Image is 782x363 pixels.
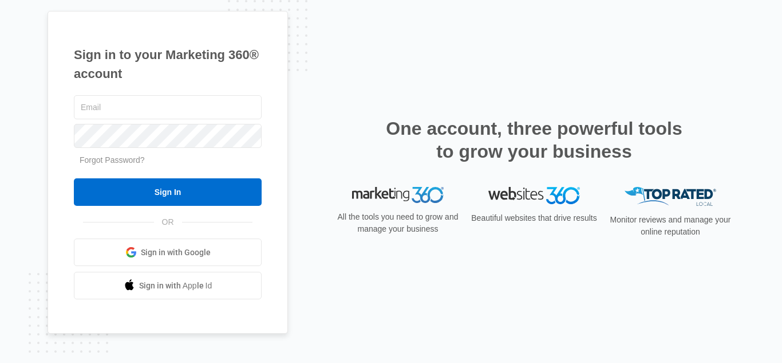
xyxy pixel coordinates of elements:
span: OR [154,216,182,228]
p: All the tools you need to grow and manage your business [334,211,462,235]
img: Top Rated Local [625,187,716,206]
h2: One account, three powerful tools to grow your business [382,117,686,163]
span: Sign in with Google [141,247,211,259]
a: Forgot Password? [80,155,145,165]
input: Email [74,95,262,119]
a: Sign in with Apple Id [74,272,262,299]
input: Sign In [74,178,262,206]
span: Sign in with Apple Id [139,280,212,292]
h1: Sign in to your Marketing 360® account [74,45,262,83]
img: Websites 360 [488,187,580,204]
p: Monitor reviews and manage your online reputation [606,214,734,238]
img: Marketing 360 [352,187,444,203]
a: Sign in with Google [74,239,262,266]
p: Beautiful websites that drive results [470,212,598,224]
